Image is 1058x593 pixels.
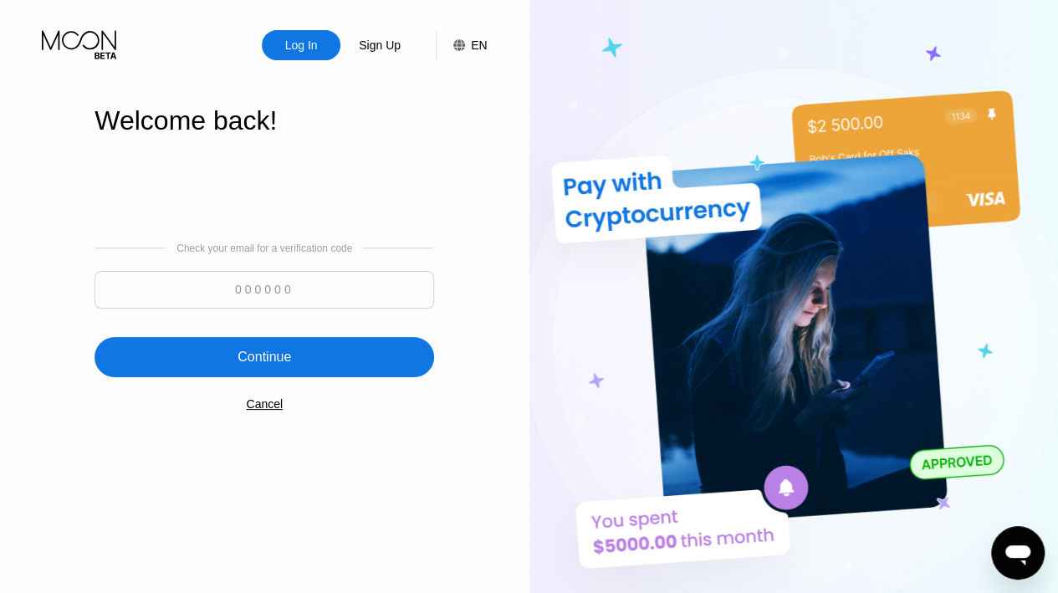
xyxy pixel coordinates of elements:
div: Check your email for a verification code [176,243,352,254]
div: Sign Up [357,37,402,54]
div: EN [436,30,487,60]
div: Cancel [246,397,283,411]
iframe: Button to launch messaging window [991,526,1045,580]
div: EN [471,38,487,52]
div: Sign Up [340,30,419,60]
div: Continue [95,337,434,377]
div: Log In [284,37,319,54]
div: Welcome back! [95,105,434,136]
div: Log In [262,30,340,60]
input: 000000 [95,271,434,309]
div: Continue [238,349,291,366]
